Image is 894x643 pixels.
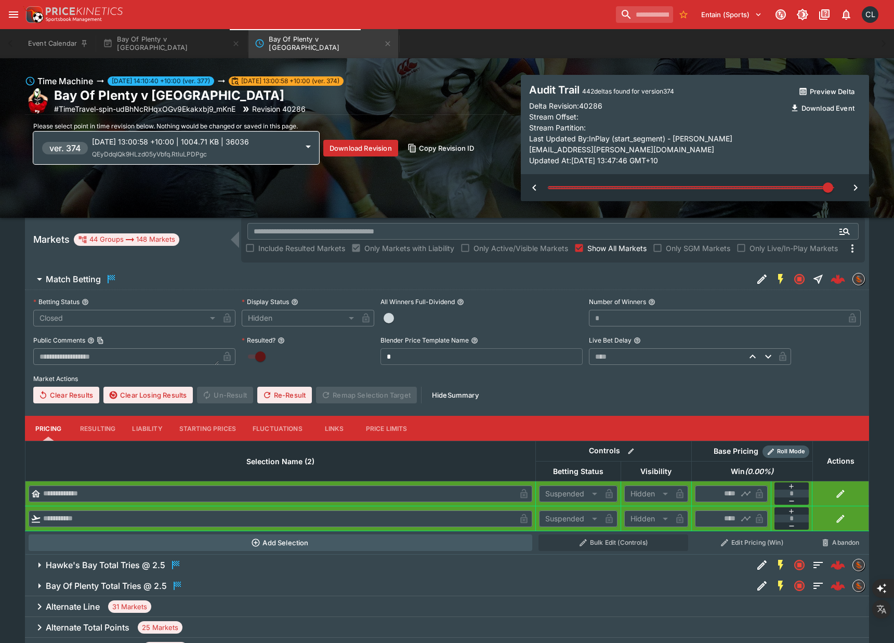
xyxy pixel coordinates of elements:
[809,576,827,595] button: Totals
[529,100,602,111] p: Delta Revision: 40286
[248,29,398,58] button: Bay Of Plenty v Hawke's Bay
[92,136,298,147] p: [DATE] 13:00:58 +10:00 | 1004.71 KB | 36036
[535,441,691,462] th: Controls
[29,534,533,551] button: Add Selection
[831,579,845,593] div: c39157d7-5ec1-498d-9af5-3ef499d224d8
[252,103,306,114] p: Revision 40286
[753,576,771,595] button: Edit Detail
[634,337,641,344] button: Live Bet Delay
[103,387,193,403] button: Clear Losing Results
[25,575,753,596] button: Bay Of Plenty Total Tries @ 2.5
[542,465,615,478] span: Betting Status
[773,447,809,456] span: Roll Mode
[529,111,784,166] p: Stream Offset: Stream Partition: Last Updated By: InPlay (start_segment) - [PERSON_NAME][EMAIL_AD...
[616,6,673,23] input: search
[364,243,454,254] span: Only Markets with Liability
[49,142,81,154] h6: ver. 374
[33,387,99,403] button: Clear Results
[22,29,95,58] button: Event Calendar
[587,243,647,254] span: Show All Markets
[538,534,688,551] button: Bulk Edit (Controls)
[771,270,790,288] button: SGM Enabled
[675,6,692,23] button: No Bookmarks
[719,465,785,478] span: Win(0.00%)
[457,298,464,306] button: All Winners Full-Dividend
[853,580,864,592] img: sportingsolutions
[629,465,683,478] span: Visibility
[762,445,809,458] div: Show/hide Price Roll mode configuration.
[835,222,854,241] button: Open
[311,416,358,441] button: Links
[846,242,859,255] svg: More
[25,555,753,575] button: Hawke's Bay Total Tries @ 2.5
[831,272,845,286] img: logo-cerberus--red.svg
[323,140,398,156] button: Download Revision
[402,140,481,156] button: Copy Revision ID
[237,76,344,86] span: [DATE] 13:00:58 +10:00 (ver. 374)
[46,581,167,592] h6: Bay Of Plenty Total Tries @ 2.5
[278,337,285,344] button: Resulted?
[108,76,214,86] span: [DATE] 14:10:40 +10:00 (ver. 377)
[23,4,44,25] img: PriceKinetics Logo
[853,559,864,571] img: sportingsolutions
[358,416,416,441] button: Price Limits
[827,555,848,575] a: ddc24b8e-2dae-4370-b6ae-52de8d36def3
[257,387,312,403] button: Re-Result
[92,150,207,158] span: QEyDdqIQk9HLzd05yVbfq.RtluLPDPgc
[380,297,455,306] p: All Winners Full-Dividend
[753,556,771,574] button: Edit Detail
[33,297,80,306] p: Betting Status
[471,337,478,344] button: Blender Price Template Name
[694,534,809,551] button: Edit Pricing (Win)
[793,5,812,24] button: Toggle light/dark mode
[258,243,345,254] span: Include Resulted Markets
[582,87,674,95] span: 442 deltas found for version 374
[816,534,865,551] button: Abandon
[812,441,869,481] th: Actions
[33,122,298,130] span: Please select point in time revision below. Nothing would be changed or saved in this page.
[624,510,672,527] div: Hidden
[97,29,246,58] button: Bay Of Plenty v [GEOGRAPHIC_DATA]
[837,5,856,24] button: Notifications
[831,558,845,572] div: ddc24b8e-2dae-4370-b6ae-52de8d36def3
[793,580,806,592] svg: Closed
[771,5,790,24] button: Connected to PK
[235,455,326,468] span: Selection Name (2)
[87,337,95,344] button: Public CommentsCopy To Clipboard
[25,269,753,290] button: Match Betting
[124,416,170,441] button: Liability
[46,601,100,612] h6: Alternate Line
[46,7,123,15] img: PriceKinetics
[46,560,165,571] h6: Hawke's Bay Total Tries @ 2.5
[138,623,182,633] span: 25 Markets
[793,83,861,100] button: Preview Delta
[197,387,253,403] span: Un-Result
[97,337,104,344] button: Copy To Clipboard
[539,485,601,502] div: Suspended
[46,622,129,633] h6: Alternate Total Points
[82,298,89,306] button: Betting Status
[852,273,865,285] div: sportingsolutions
[859,3,882,26] button: Chad Liu
[46,274,101,285] h6: Match Betting
[852,559,865,571] div: sportingsolutions
[242,297,289,306] p: Display Status
[33,371,861,387] label: Market Actions
[474,243,568,254] span: Only Active/Visible Markets
[790,576,809,595] button: Closed
[745,465,773,478] em: ( 0.00 %)
[72,416,124,441] button: Resulting
[291,298,298,306] button: Display Status
[242,336,275,345] p: Resulted?
[793,559,806,571] svg: Closed
[648,298,655,306] button: Number of Winners
[33,310,219,326] div: Closed
[750,243,838,254] span: Only Live/In-Play Markets
[624,444,638,458] button: Bulk edit
[666,243,730,254] span: Only SGM Markets
[831,558,845,572] img: logo-cerberus--red.svg
[853,273,864,285] img: sportingsolutions
[54,87,306,103] h2: Copy To Clipboard
[33,336,85,345] p: Public Comments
